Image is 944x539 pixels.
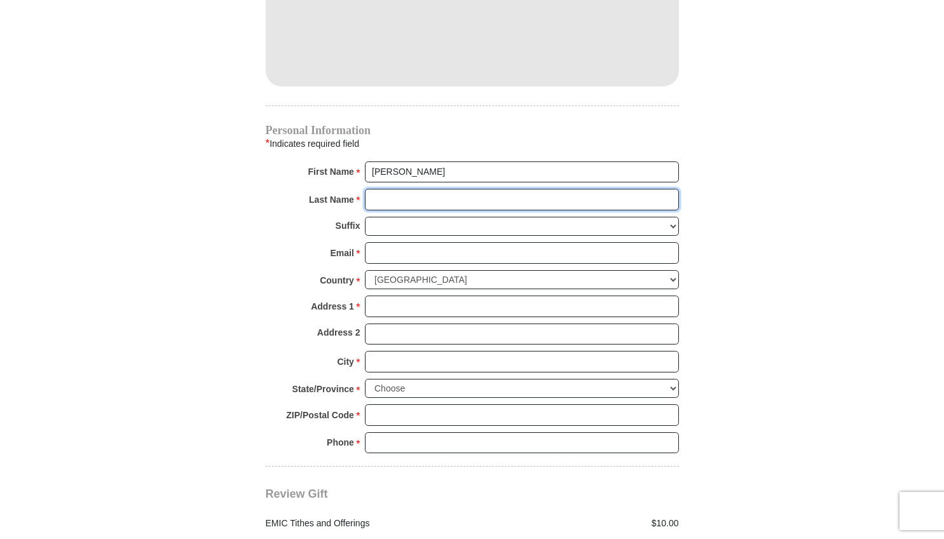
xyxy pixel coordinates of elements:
[337,353,353,371] strong: City
[266,488,328,500] span: Review Gift
[331,244,354,262] strong: Email
[317,324,360,341] strong: Address 2
[266,135,679,152] div: Indicates required field
[472,517,686,530] div: $10.00
[292,380,354,398] strong: State/Province
[308,163,354,181] strong: First Name
[311,297,354,315] strong: Address 1
[327,433,354,451] strong: Phone
[320,271,354,289] strong: Country
[286,406,354,424] strong: ZIP/Postal Code
[259,517,472,530] div: EMIC Tithes and Offerings
[309,191,354,208] strong: Last Name
[266,125,679,135] h4: Personal Information
[336,217,360,235] strong: Suffix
